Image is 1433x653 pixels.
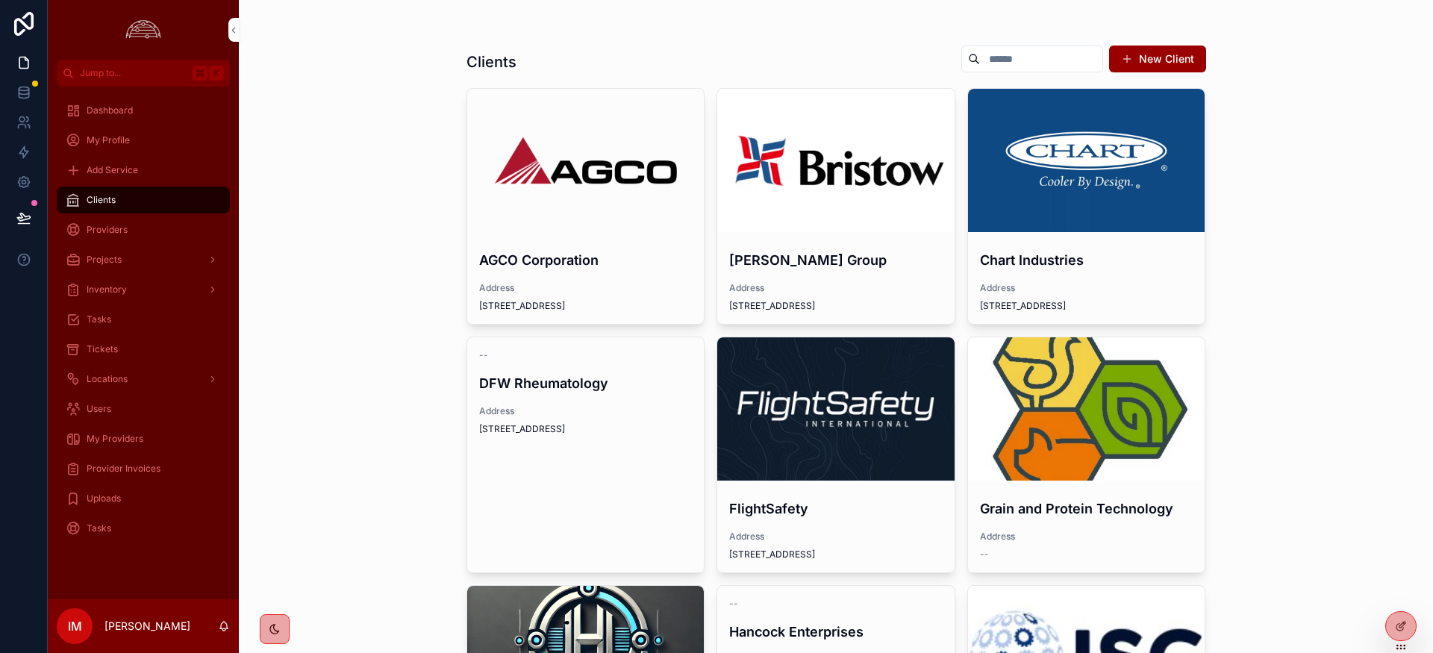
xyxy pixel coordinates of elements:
[87,313,111,325] span: Tasks
[57,216,230,243] a: Providers
[717,337,955,481] div: 1633977066381.jpeg
[729,622,943,642] h4: Hancock Enterprises
[104,619,190,634] p: [PERSON_NAME]
[980,499,1193,519] h4: Grain and Protein Technology
[57,127,230,154] a: My Profile
[87,403,111,415] span: Users
[980,250,1193,270] h4: Chart Industries
[967,337,1206,573] a: Grain and Protein TechnologyAddress--
[57,246,230,273] a: Projects
[57,366,230,393] a: Locations
[87,433,143,445] span: My Providers
[729,250,943,270] h4: [PERSON_NAME] Group
[87,373,128,385] span: Locations
[57,336,230,363] a: Tickets
[87,164,138,176] span: Add Service
[87,284,127,296] span: Inventory
[57,60,230,87] button: Jump to...K
[479,405,693,417] span: Address
[210,67,222,79] span: K
[466,88,705,325] a: AGCO CorporationAddress[STREET_ADDRESS]
[479,282,693,294] span: Address
[729,531,943,543] span: Address
[57,515,230,542] a: Tasks
[57,396,230,422] a: Users
[967,88,1206,325] a: Chart IndustriesAddress[STREET_ADDRESS]
[717,89,955,232] div: Bristow-Logo.png
[980,300,1193,312] span: [STREET_ADDRESS]
[980,282,1193,294] span: Address
[122,18,165,42] img: App logo
[57,187,230,213] a: Clients
[87,194,116,206] span: Clients
[57,455,230,482] a: Provider Invoices
[87,224,128,236] span: Providers
[466,51,516,72] h1: Clients
[479,373,693,393] h4: DFW Rheumatology
[729,549,943,560] span: [STREET_ADDRESS]
[729,598,738,610] span: --
[729,300,943,312] span: [STREET_ADDRESS]
[87,104,133,116] span: Dashboard
[57,425,230,452] a: My Providers
[467,89,705,232] div: AGCO-Logo.wine-2.png
[57,485,230,512] a: Uploads
[57,306,230,333] a: Tasks
[80,67,187,79] span: Jump to...
[466,337,705,573] a: --DFW RheumatologyAddress[STREET_ADDRESS]
[479,300,693,312] span: [STREET_ADDRESS]
[57,97,230,124] a: Dashboard
[87,254,122,266] span: Projects
[48,87,239,561] div: scrollable content
[479,349,488,361] span: --
[1109,46,1206,72] button: New Client
[479,250,693,270] h4: AGCO Corporation
[980,531,1193,543] span: Address
[968,337,1205,481] div: channels4_profile.jpg
[68,617,82,635] span: IM
[980,549,989,560] span: --
[87,522,111,534] span: Tasks
[87,134,130,146] span: My Profile
[729,499,943,519] h4: FlightSafety
[716,337,955,573] a: FlightSafetyAddress[STREET_ADDRESS]
[968,89,1205,232] div: 1426109293-7d24997d20679e908a7df4e16f8b392190537f5f73e5c021cd37739a270e5c0f-d.png
[57,276,230,303] a: Inventory
[87,343,118,355] span: Tickets
[87,463,160,475] span: Provider Invoices
[87,493,121,504] span: Uploads
[729,282,943,294] span: Address
[57,157,230,184] a: Add Service
[716,88,955,325] a: [PERSON_NAME] GroupAddress[STREET_ADDRESS]
[479,423,693,435] span: [STREET_ADDRESS]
